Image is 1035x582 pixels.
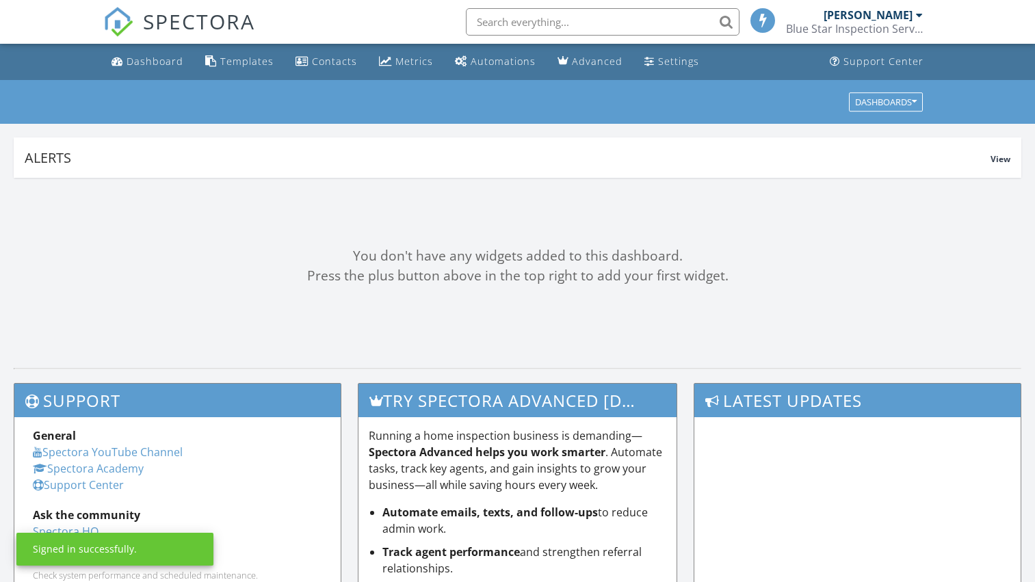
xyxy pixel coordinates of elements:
a: Metrics [374,49,438,75]
div: Blue Star Inspection Services [786,22,923,36]
button: Dashboards [849,92,923,111]
a: Support Center [824,49,929,75]
h3: Try spectora advanced [DATE] [358,384,677,417]
li: to reduce admin work. [382,504,666,537]
a: Spectora YouTube Channel [33,445,183,460]
div: Check system performance and scheduled maintenance. [33,570,322,581]
div: Metrics [395,55,433,68]
a: Spectora HQ [33,524,99,539]
div: Settings [658,55,699,68]
div: Support Center [843,55,923,68]
li: and strengthen referral relationships. [382,544,666,577]
h3: Latest Updates [694,384,1021,417]
a: Settings [639,49,705,75]
div: Alerts [25,148,991,167]
a: Templates [200,49,279,75]
div: Signed in successfully. [33,542,137,556]
strong: Automate emails, texts, and follow-ups [382,505,598,520]
input: Search everything... [466,8,739,36]
div: Dashboards [855,97,917,107]
p: Running a home inspection business is demanding— . Automate tasks, track key agents, and gain ins... [369,427,666,493]
strong: General [33,428,76,443]
div: You don't have any widgets added to this dashboard. [14,246,1021,266]
a: Spectora Academy [33,461,144,476]
div: Dashboard [127,55,183,68]
div: Templates [220,55,274,68]
strong: Track agent performance [382,544,520,559]
a: SPECTORA [103,18,255,47]
div: Advanced [572,55,623,68]
a: Support Center [33,477,124,492]
div: Press the plus button above in the top right to add your first widget. [14,266,1021,286]
div: Contacts [312,55,357,68]
span: SPECTORA [143,7,255,36]
a: Contacts [290,49,363,75]
span: View [991,153,1010,165]
a: Advanced [552,49,628,75]
strong: Spectora Advanced helps you work smarter [369,445,605,460]
a: Automations (Basic) [449,49,541,75]
img: The Best Home Inspection Software - Spectora [103,7,133,37]
div: [PERSON_NAME] [824,8,913,22]
a: Dashboard [106,49,189,75]
div: Ask the community [33,507,322,523]
h3: Support [14,384,341,417]
div: Automations [471,55,536,68]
